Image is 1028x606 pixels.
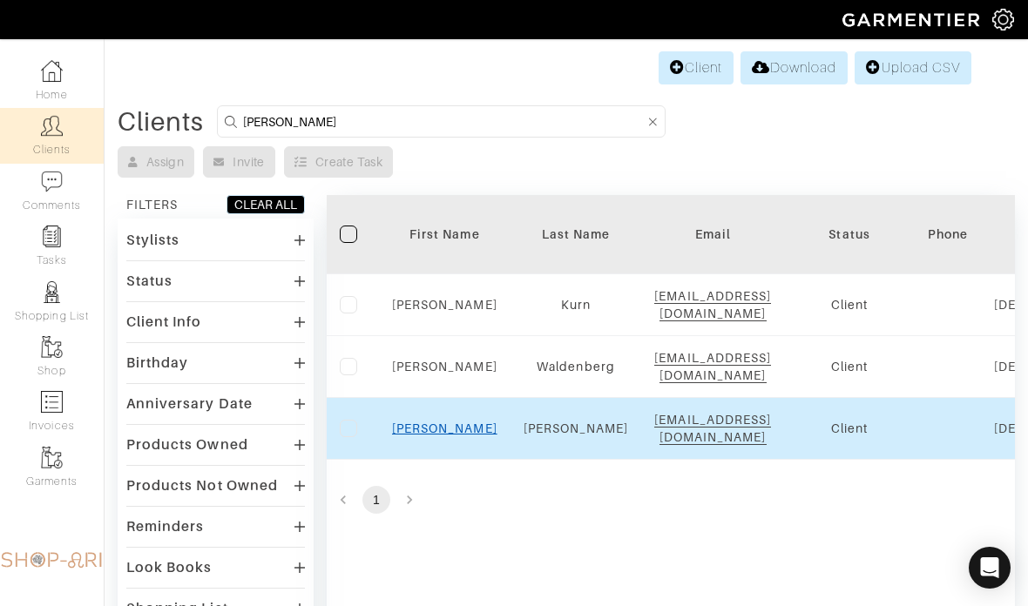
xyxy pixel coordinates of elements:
div: Anniversary Date [126,395,253,413]
button: page 1 [362,486,390,514]
img: garments-icon-b7da505a4dc4fd61783c78ac3ca0ef83fa9d6f193b1c9dc38574b1d14d53ca28.png [41,336,63,358]
a: Upload CSV [855,51,971,84]
a: [PERSON_NAME] [392,360,497,374]
div: Open Intercom Messenger [969,547,1011,589]
div: Clients [118,113,204,131]
a: [PERSON_NAME] [392,421,497,435]
img: orders-icon-0abe47150d42831381b5fb84f609e132dff9fe21cb692f30cb5eec754e2cba89.png [41,391,63,413]
input: Search by name, email, phone, city, or state [243,111,645,132]
a: Download [741,51,848,84]
div: Last Name [524,226,629,243]
img: garments-icon-b7da505a4dc4fd61783c78ac3ca0ef83fa9d6f193b1c9dc38574b1d14d53ca28.png [41,447,63,468]
div: FILTERS [126,196,178,213]
img: gear-icon-white-bd11855cb880d31180b6d7d6211b90ccbf57a29d726f0c71d8c61bd08dd39cc2.png [992,9,1014,30]
div: Client [797,296,902,313]
img: comment-icon-a0a6a9ef722e966f86d9cbdc48e553b5cf19dbc54f86b18d962a5391bc8f6eb6.png [41,171,63,192]
div: Client [797,420,902,437]
a: Client [659,51,734,84]
img: stylists-icon-eb353228a002819b7ec25b43dbf5f0378dd9e0616d9560372ff212230b889e62.png [41,281,63,303]
div: Client Info [126,313,202,331]
a: [PERSON_NAME] [524,421,629,435]
a: Waldenberg [537,360,615,374]
th: Toggle SortBy [511,195,642,274]
div: First Name [392,226,497,243]
a: [PERSON_NAME] [392,298,497,312]
div: Birthday [126,354,188,372]
div: Status [797,226,902,243]
img: garmentier-logo-header-white-b43fb05a5012e4ada735d5af1a66efaba907eab6374d6393d1fbf88cb4ef424d.png [834,4,992,35]
a: Kurn [561,298,591,312]
img: reminder-icon-8004d30b9f0a5d33ae49ab947aed9ed385cf756f9e5892f1edd6e32f2345188e.png [41,226,63,247]
th: Toggle SortBy [784,195,915,274]
div: Phone [928,226,968,243]
nav: pagination navigation [327,486,1015,514]
button: CLEAR ALL [227,195,305,214]
th: Toggle SortBy [379,195,511,274]
img: dashboard-icon-dbcd8f5a0b271acd01030246c82b418ddd0df26cd7fceb0bd07c9910d44c42f6.png [41,60,63,82]
div: Reminders [126,518,204,535]
div: Status [126,273,172,290]
div: CLEAR ALL [234,196,297,213]
div: Products Not Owned [126,477,278,495]
div: Products Owned [126,436,248,454]
div: Look Books [126,559,213,576]
div: Client [797,358,902,375]
div: Stylists [126,232,179,249]
img: clients-icon-6bae9207a08558b7cb47a8932f037763ab4055f8c8b6bfacd5dc20c3e0201464.png [41,115,63,137]
div: Email [654,226,771,243]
